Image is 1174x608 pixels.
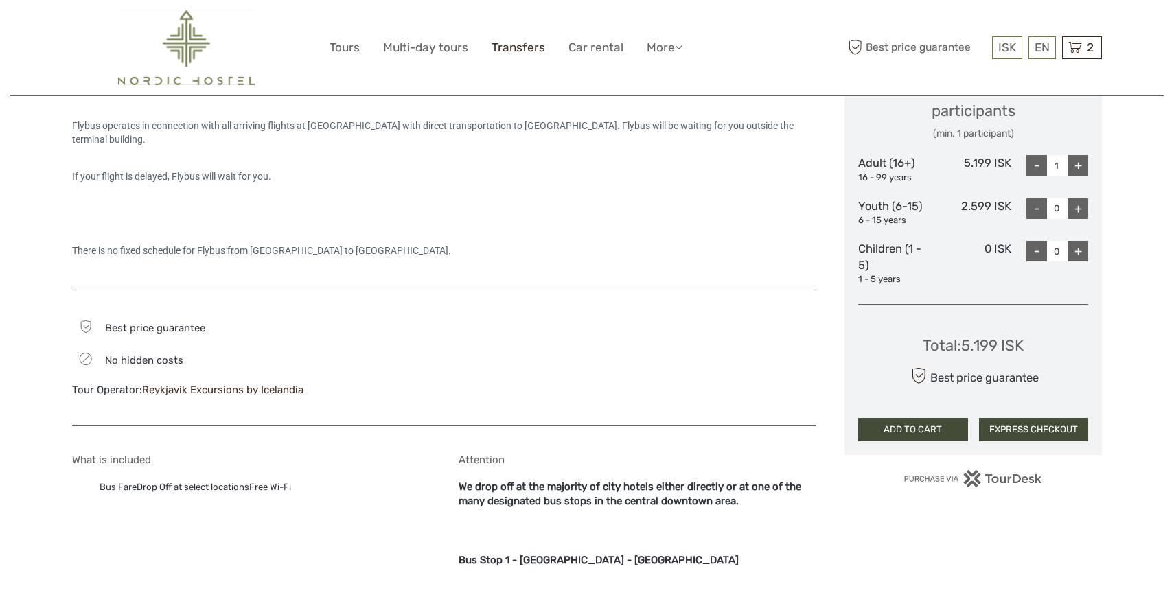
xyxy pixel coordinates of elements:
[19,24,155,35] p: We're away right now. Please check back later!
[858,273,935,286] div: 1 - 5 years
[858,78,1088,141] div: Select the number of participants
[858,198,935,227] div: Youth (6-15)
[72,480,430,495] ul: Bus FareDrop Off at select locationsFree Wi-Fi
[1068,241,1088,261] div: +
[1068,155,1088,176] div: +
[330,38,360,58] a: Tours
[858,241,935,286] div: Children (1 - 5)
[1026,155,1047,176] div: -
[459,554,739,566] b: Bus Stop 1 - [GEOGRAPHIC_DATA] - [GEOGRAPHIC_DATA]
[844,36,989,59] span: Best price guarantee
[492,38,545,58] a: Transfers
[72,454,430,466] h5: What is included
[979,418,1089,441] button: EXPRESS CHECKOUT
[72,245,451,256] span: There is no fixed schedule for Flybus from [GEOGRAPHIC_DATA] to [GEOGRAPHIC_DATA].
[858,155,935,184] div: Adult (16+)
[72,120,796,145] span: Flybus operates in connection with all arriving flights at [GEOGRAPHIC_DATA] with direct transpor...
[903,470,1043,487] img: PurchaseViaTourDesk.png
[1068,198,1088,219] div: +
[105,354,183,366] span: No hidden costs
[142,384,303,396] a: Reykjavik Excursions by Icelandia
[72,383,430,397] div: Tour Operator:
[908,364,1039,388] div: Best price guarantee
[858,127,1088,141] div: (min. 1 participant)
[72,171,271,182] span: If your flight is delayed, Flybus will wait for you.
[858,214,935,227] div: 6 - 15 years
[647,38,682,58] a: More
[158,21,174,38] button: Open LiveChat chat widget
[1026,198,1047,219] div: -
[568,38,623,58] a: Car rental
[1085,40,1096,54] span: 2
[923,335,1024,356] div: Total : 5.199 ISK
[105,322,205,334] span: Best price guarantee
[383,38,468,58] a: Multi-day tours
[998,40,1016,54] span: ISK
[858,418,968,441] button: ADD TO CART
[858,172,935,185] div: 16 - 99 years
[459,480,801,507] b: We drop off at the majority of city hotels either directly or at one of the many designated bus s...
[459,454,816,466] h5: Attention
[935,241,1012,286] div: 0 ISK
[935,198,1012,227] div: 2.599 ISK
[935,155,1012,184] div: 5.199 ISK
[1026,241,1047,261] div: -
[1028,36,1056,59] div: EN
[118,10,254,85] img: 2454-61f15230-a6bf-4303-aa34-adabcbdb58c5_logo_big.png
